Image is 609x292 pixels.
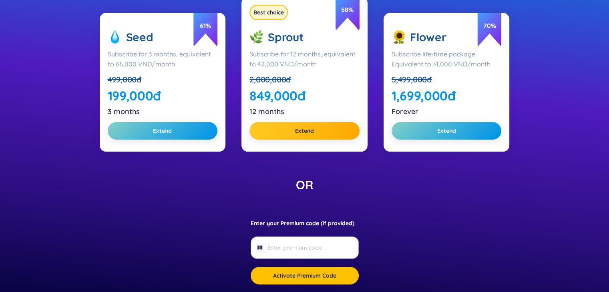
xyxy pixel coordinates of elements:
[108,122,218,140] button: Extend
[249,49,360,69] div: Subscribe for 12 months, equivalent to 42,000 VND/month
[249,106,360,117] div: 12 months
[392,122,502,140] button: Extend
[392,74,502,85] div: 5,499,000 đ
[251,219,354,228] p: Enter your Premium code (if provided)
[40,176,569,194] div: OR
[251,267,359,284] button: Activate Premium Code
[108,49,218,69] div: Subscribe for 3 months, equivalent to 66,000 VND/month
[257,245,263,250] span: barcode
[295,127,314,135] span: Extend
[267,243,341,252] input: Enter premium code
[249,5,288,20] div: Best choice
[392,30,406,44] img: flower
[153,127,172,135] span: Extend
[249,122,360,140] button: Extend
[437,127,456,135] span: Extend
[193,9,217,47] span: 61 %
[477,9,501,47] span: 70 %
[392,49,502,69] div: Subscribe life-time package. Equivalent to >1,000 VND/month
[108,87,218,104] div: 199,000 đ
[392,30,502,44] div: Flower
[249,22,360,44] div: Sprout
[249,87,360,104] div: 849,000 đ
[108,30,122,44] img: seed
[392,106,502,117] div: Forever
[249,74,360,85] div: 2,000,000 đ
[273,272,336,280] span: Activate Premium Code
[108,106,218,117] div: 3 months
[108,30,218,44] div: Seed
[108,74,218,85] div: 499,000 đ
[249,30,264,44] img: sprout
[392,87,502,104] div: 1,699,000 đ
